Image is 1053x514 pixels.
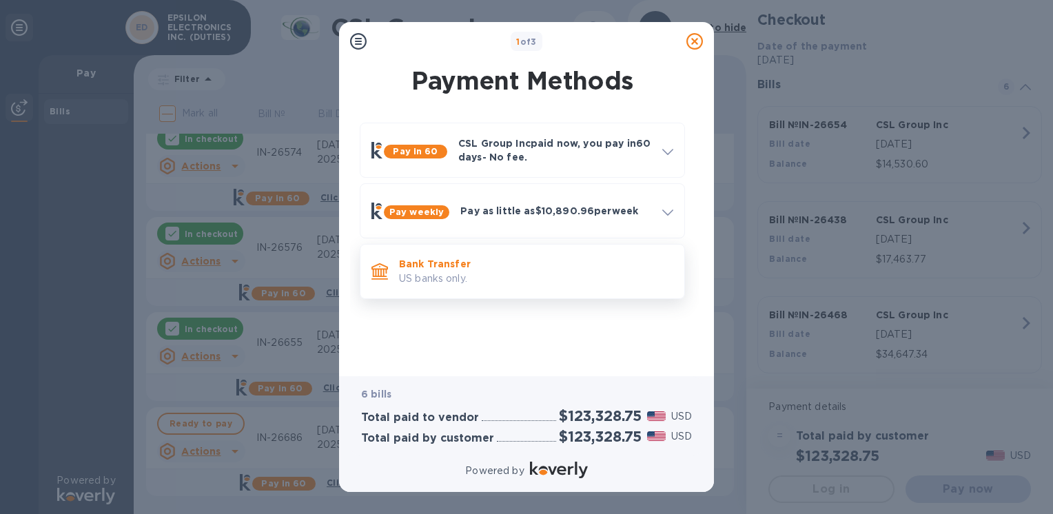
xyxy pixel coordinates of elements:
h3: Total paid to vendor [361,411,479,424]
b: 6 bills [361,389,391,400]
img: USD [647,411,666,421]
img: USD [647,431,666,441]
p: USD [671,409,692,424]
b: Pay weekly [389,207,444,217]
p: Powered by [465,464,524,478]
h3: Total paid by customer [361,432,494,445]
b: Pay in 60 [393,146,438,156]
h2: $123,328.75 [559,407,642,424]
p: US banks only. [399,271,673,286]
h2: $123,328.75 [559,428,642,445]
span: 1 [516,37,520,47]
p: CSL Group Inc paid now, you pay in 60 days - No fee. [458,136,651,164]
p: Bank Transfer [399,257,673,271]
p: Pay as little as $10,890.96 per week [460,204,651,218]
h1: Payment Methods [357,66,688,95]
b: of 3 [516,37,537,47]
p: USD [671,429,692,444]
img: Logo [530,462,588,478]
